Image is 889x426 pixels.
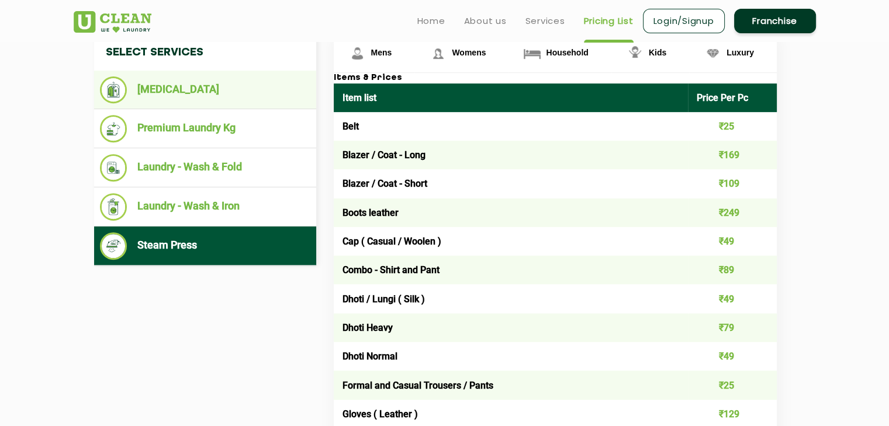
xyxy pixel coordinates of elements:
[100,232,127,260] img: Steam Press
[334,141,689,169] td: Blazer / Coat - Long
[100,193,127,221] img: Laundry - Wash & Iron
[688,227,777,256] td: ₹49
[334,342,689,371] td: Dhoti Normal
[74,11,151,33] img: UClean Laundry and Dry Cleaning
[334,227,689,256] td: Cap ( Casual / Woolen )
[334,83,689,112] th: Item list
[334,198,689,227] td: Boots leather
[371,48,392,57] span: Mens
[100,154,127,181] img: Laundry - Wash & Fold
[688,198,777,227] td: ₹249
[546,48,588,57] span: Household
[584,14,634,28] a: Pricing List
[334,112,689,141] td: Belt
[334,371,689,399] td: Formal and Casual Trousers / Pants
[688,112,777,141] td: ₹25
[688,313,777,342] td: ₹79
[347,43,368,64] img: Mens
[334,313,689,342] td: Dhoti Heavy
[688,371,777,399] td: ₹25
[100,115,310,142] li: Premium Laundry Kg
[100,76,127,103] img: Dry Cleaning
[688,284,777,313] td: ₹49
[625,43,645,64] img: Kids
[94,34,316,71] h4: Select Services
[525,14,565,28] a: Services
[688,141,777,169] td: ₹169
[417,14,445,28] a: Home
[703,43,723,64] img: Luxury
[522,43,542,64] img: Household
[727,48,754,57] span: Luxury
[100,154,310,181] li: Laundry - Wash & Fold
[428,43,448,64] img: Womens
[334,169,689,198] td: Blazer / Coat - Short
[688,256,777,284] td: ₹89
[452,48,486,57] span: Womens
[688,83,777,112] th: Price Per Pc
[688,342,777,371] td: ₹49
[334,284,689,313] td: Dhoti / Lungi ( Silk )
[100,115,127,142] img: Premium Laundry Kg
[464,14,507,28] a: About us
[100,232,310,260] li: Steam Press
[688,169,777,198] td: ₹109
[734,9,816,33] a: Franchise
[643,9,725,33] a: Login/Signup
[649,48,666,57] span: Kids
[334,256,689,284] td: Combo - Shirt and Pant
[100,76,310,103] li: [MEDICAL_DATA]
[334,73,777,83] h3: Items & Prices
[100,193,310,221] li: Laundry - Wash & Iron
